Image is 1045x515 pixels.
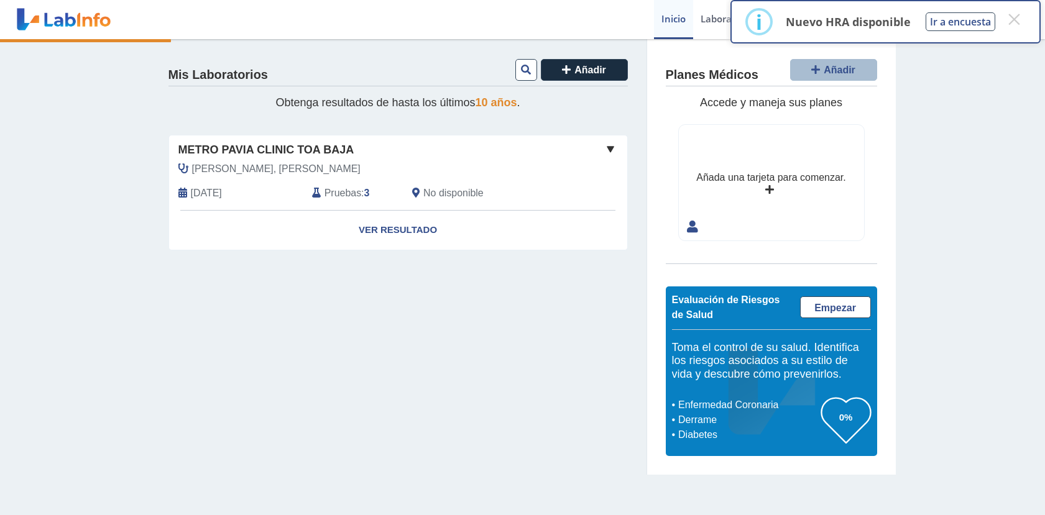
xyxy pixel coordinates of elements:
[191,186,222,201] span: 2025-08-12
[675,398,821,412] li: Enfermedad Coronaria
[700,96,842,109] span: Accede y maneja sus planes
[541,59,628,81] button: Añadir
[790,59,877,81] button: Añadir
[800,296,871,318] a: Empezar
[168,68,268,83] h4: Mis Laboratorios
[672,294,780,320] span: Evaluación de Riesgos de Salud
[303,186,403,201] div: :
[423,186,484,201] span: No disponible
[672,341,871,381] h5: Toma el control de su salud. Identifica los riesgos asociados a su estilo de vida y descubre cómo...
[574,65,606,75] span: Añadir
[192,162,361,176] span: Castillo Martinez, Victor
[666,68,758,83] h4: Planes Médicos
[325,186,361,201] span: Pruebas
[814,303,856,313] span: Empezar
[926,12,995,31] button: Ir a encuesta
[756,11,762,33] div: i
[786,14,911,29] p: Nuevo HRA disponible
[364,188,370,198] b: 3
[696,170,845,185] div: Añada una tarjeta para comenzar.
[1003,8,1025,30] button: Close this dialog
[675,412,821,427] li: Derrame
[169,211,627,250] a: Ver Resultado
[178,142,354,158] span: Metro Pavia Clinic Toa Baja
[275,96,520,109] span: Obtenga resultados de hasta los últimos .
[675,427,821,442] li: Diabetes
[476,96,517,109] span: 10 años
[821,409,871,425] h3: 0%
[824,65,855,75] span: Añadir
